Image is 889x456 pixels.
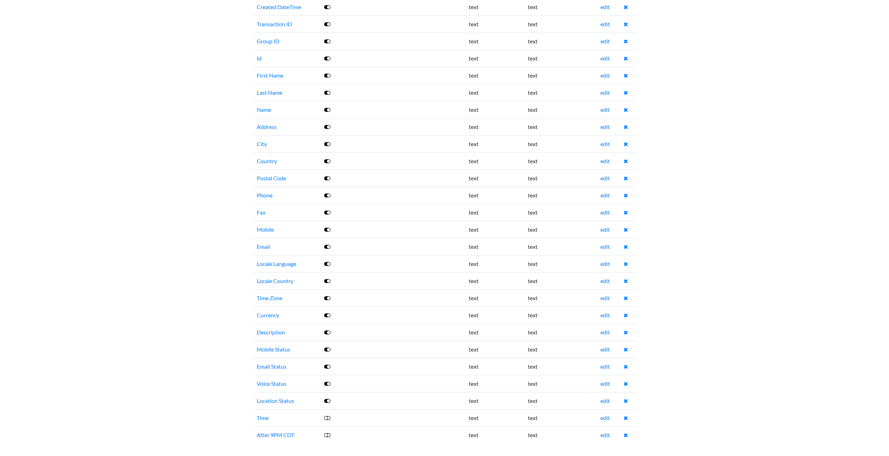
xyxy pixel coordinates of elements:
td: text [524,289,596,306]
a: edit [600,295,610,301]
td: text [524,135,596,152]
td: text [465,50,524,67]
a: Postal Code [257,175,286,181]
a: edit [600,312,610,318]
a: edit [600,38,610,44]
a: edit [600,346,610,353]
a: edit [600,21,610,27]
td: text [465,272,524,289]
a: Mobile [257,226,274,233]
a: edit [600,55,610,61]
td: text [465,204,524,221]
a: Created DateTime [257,3,301,10]
a: edit [600,209,610,216]
a: Time Zone [257,295,282,301]
td: text [465,32,524,50]
a: Last Name [257,89,282,96]
td: text [465,289,524,306]
a: edit [600,175,610,181]
a: After 9PM CDT [257,432,294,438]
td: text [465,409,524,426]
a: Locale Language [257,260,296,267]
a: Phone [257,192,272,198]
td: text [524,409,596,426]
td: text [524,50,596,67]
td: text [524,426,596,443]
td: text [524,306,596,324]
a: edit [600,277,610,284]
a: Country [257,158,277,164]
td: text [465,152,524,169]
a: edit [600,3,610,10]
a: edit [600,192,610,198]
td: text [524,169,596,187]
a: edit [600,380,610,387]
td: text [524,392,596,409]
td: text [524,324,596,341]
a: Name [257,106,271,113]
td: text [524,238,596,255]
a: edit [600,397,610,404]
a: Description [257,329,285,335]
td: text [465,392,524,409]
a: Id [257,55,262,61]
a: edit [600,158,610,164]
td: text [465,221,524,238]
a: edit [600,140,610,147]
a: Currency [257,312,279,318]
td: text [524,255,596,272]
a: Time [257,414,269,421]
a: edit [600,260,610,267]
a: edit [600,226,610,233]
a: Mobile Status [257,346,290,353]
td: text [524,15,596,32]
td: text [524,221,596,238]
td: text [524,67,596,84]
td: text [465,238,524,255]
td: text [465,135,524,152]
a: Email Status [257,363,286,370]
td: text [524,152,596,169]
td: text [465,358,524,375]
td: text [524,101,596,118]
a: City [257,140,267,147]
a: Fax [257,209,265,216]
td: text [465,324,524,341]
td: text [465,15,524,32]
a: edit [600,89,610,96]
td: text [465,306,524,324]
td: text [524,84,596,101]
td: text [465,67,524,84]
a: edit [600,432,610,438]
a: edit [600,106,610,113]
a: edit [600,123,610,130]
td: text [524,118,596,135]
td: text [524,341,596,358]
td: text [524,32,596,50]
td: text [465,187,524,204]
a: edit [600,363,610,370]
a: Transaction ID [257,21,292,27]
td: text [465,84,524,101]
td: text [465,375,524,392]
a: edit [600,329,610,335]
td: text [465,255,524,272]
td: text [524,375,596,392]
td: text [465,118,524,135]
a: Voice Status [257,380,286,387]
td: text [524,358,596,375]
a: Email [257,243,270,250]
td: text [524,187,596,204]
td: text [524,272,596,289]
a: First Name [257,72,283,79]
a: edit [600,414,610,421]
a: Group ID [257,38,279,44]
td: text [524,204,596,221]
a: Address [257,123,277,130]
a: edit [600,72,610,79]
td: text [465,426,524,443]
iframe: Drift Widget Chat Controller [854,421,881,448]
a: edit [600,243,610,250]
a: Location Status [257,397,294,404]
td: text [465,169,524,187]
